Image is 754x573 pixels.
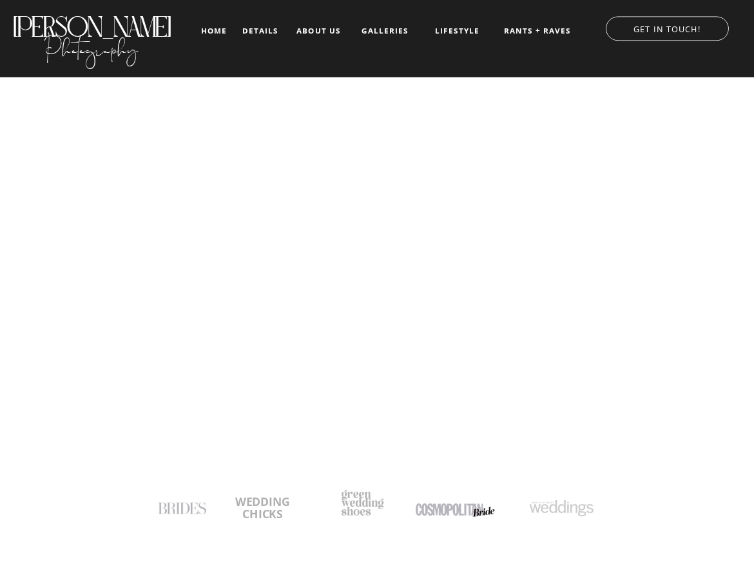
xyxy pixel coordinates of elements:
[136,277,619,348] h1: LUXURY WEDDING PHOTOGRAPHER based in [GEOGRAPHIC_DATA] [US_STATE]
[293,26,345,35] a: about us
[359,26,411,35] a: galleries
[199,342,555,354] h3: DOCUMENTARY-STYLE PHOTOGRAPHY WITH A TOUCH OF EDITORIAL FLAIR
[242,26,278,34] a: details
[425,26,488,35] a: LIFESTYLE
[11,24,173,66] a: Photography
[593,21,741,34] a: GET IN TOUCH!
[199,26,229,35] a: home
[235,494,290,521] b: WEDDING CHICKS
[11,10,173,31] a: [PERSON_NAME]
[35,304,719,338] h2: TELLING YOUR LOVE STORY
[503,26,572,35] a: RANTS + RAVES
